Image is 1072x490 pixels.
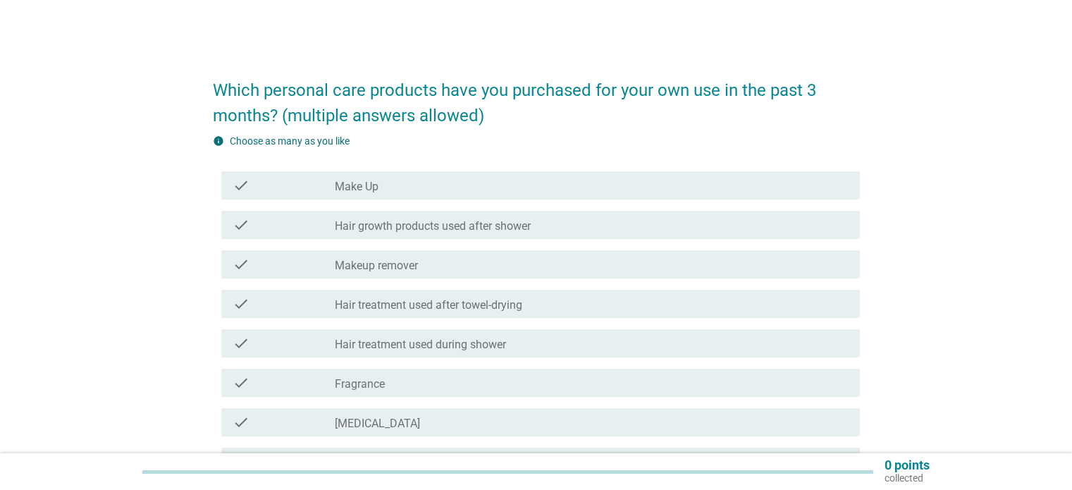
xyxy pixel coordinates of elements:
[233,256,249,273] i: check
[213,135,224,147] i: info
[233,374,249,391] i: check
[213,63,860,128] h2: Which personal care products have you purchased for your own use in the past 3 months? (multiple ...
[233,335,249,352] i: check
[335,338,506,352] label: Hair treatment used during shower
[233,216,249,233] i: check
[335,259,418,273] label: Makeup remover
[233,414,249,431] i: check
[335,377,385,391] label: Fragrance
[335,298,522,312] label: Hair treatment used after towel-drying
[335,417,420,431] label: [MEDICAL_DATA]
[335,180,378,194] label: Make Up
[233,295,249,312] i: check
[230,135,350,147] label: Choose as many as you like
[335,219,531,233] label: Hair growth products used after shower
[885,459,930,472] p: 0 points
[233,177,249,194] i: check
[885,472,930,484] p: collected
